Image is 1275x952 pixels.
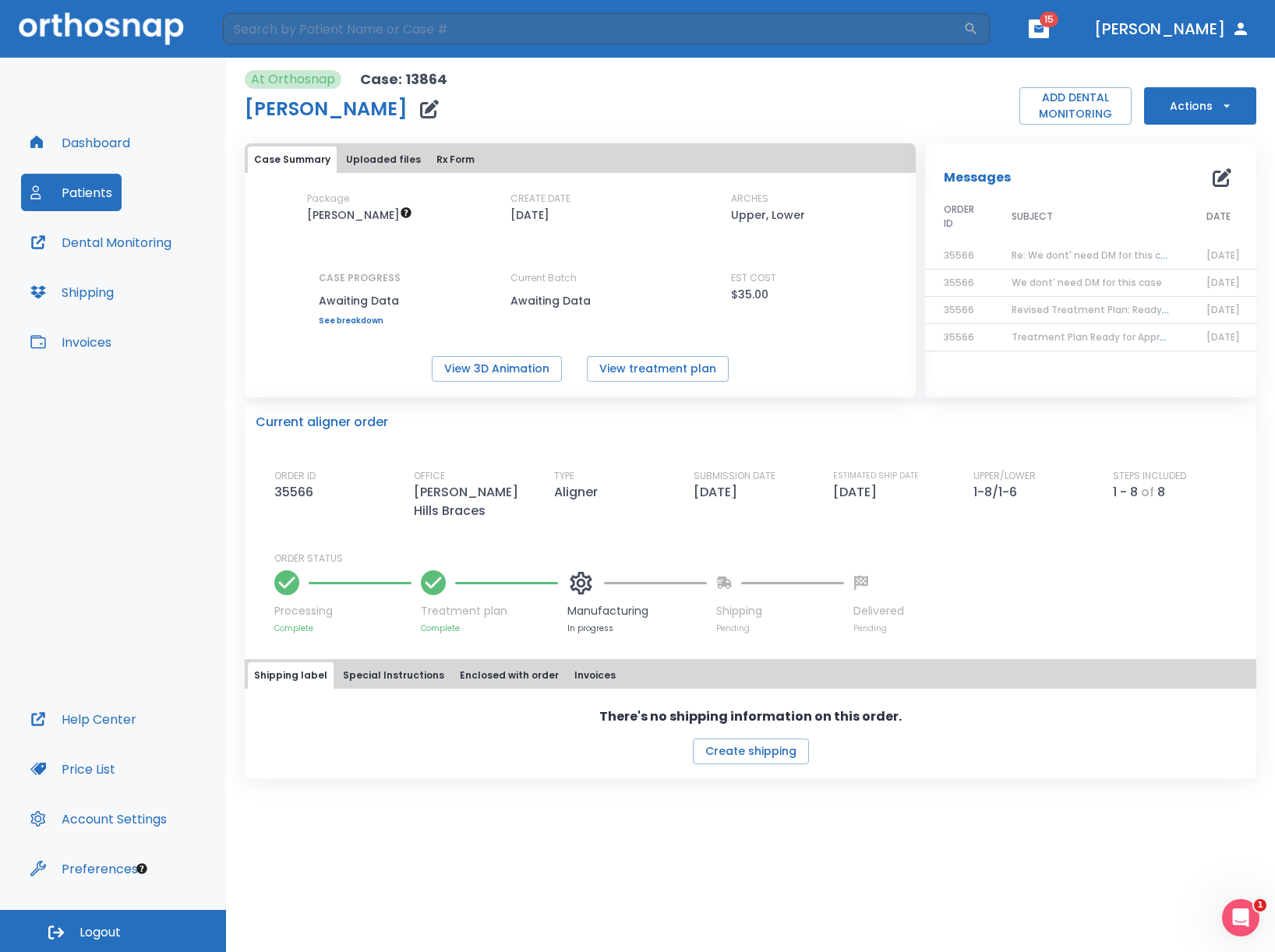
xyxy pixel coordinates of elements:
p: ORDER STATUS [274,552,1245,566]
p: Aligner [554,483,604,502]
button: Shipping label [248,662,334,689]
button: Invoices [568,662,622,689]
input: Search by Patient Name or Case # [223,13,963,44]
p: Awaiting Data [319,291,401,310]
p: There's no shipping information on this order. [599,707,902,726]
span: SUBJECT [1012,210,1053,224]
a: See breakdown [319,316,401,326]
button: [PERSON_NAME] [1088,15,1256,43]
p: Messages [944,168,1011,187]
p: $35.00 [731,285,768,304]
button: Invoices [21,323,121,361]
p: At Orthosnap [251,70,335,89]
p: 35566 [274,483,320,502]
button: Uploaded files [340,146,427,173]
p: 8 [1157,483,1165,502]
button: View 3D Animation [432,356,562,382]
button: Dashboard [21,124,140,161]
p: In progress [567,622,707,634]
span: [DATE] [1206,330,1240,344]
span: [DATE] [1206,303,1240,316]
p: 1 - 8 [1113,483,1138,502]
button: Account Settings [21,800,176,837]
p: 1-8/1-6 [973,483,1023,502]
span: Re: We dont' need DM for this case [1012,249,1178,262]
p: Processing [274,603,411,619]
p: Case: 13864 [360,70,447,89]
span: Treatment Plan Ready for Approval! [1012,330,1183,344]
div: tabs [248,146,913,173]
p: Complete [274,622,411,634]
p: UPPER/LOWER [973,469,1036,483]
button: Enclosed with order [454,662,565,689]
button: Special Instructions [337,662,450,689]
p: Package [307,192,349,206]
p: ORDER ID [274,469,316,483]
span: 35566 [944,303,974,316]
p: EST COST [731,271,776,285]
p: SUBMISSION DATE [694,469,775,483]
p: TYPE [554,469,574,483]
button: Actions [1144,87,1256,125]
p: Pending [716,622,844,634]
span: 35566 [944,249,974,262]
h1: [PERSON_NAME] [245,100,408,118]
p: Delivered [853,603,904,619]
p: [DATE] [510,206,549,224]
button: Help Center [21,700,146,738]
span: We dont' need DM for this case [1012,276,1162,289]
p: Awaiting Data [510,291,651,310]
span: 1 [1254,899,1266,911]
button: Dental Monitoring [21,224,181,261]
img: Orthosnap [19,12,184,44]
p: of [1141,483,1154,502]
button: Rx Form [430,146,481,173]
p: [PERSON_NAME] Hills Braces [414,483,546,520]
p: OFFICE [414,469,445,483]
p: CASE PROGRESS [319,271,401,285]
span: Revised Treatment Plan: Ready for Approval [1012,303,1222,316]
p: Current Batch [510,271,651,285]
p: Shipping [716,603,844,619]
button: ADD DENTAL MONITORING [1019,87,1132,125]
p: [DATE] [694,483,743,502]
button: Price List [21,750,125,788]
button: Create shipping [693,739,809,764]
span: $35 per aligner [307,207,412,223]
button: Shipping [21,273,123,311]
iframe: Intercom live chat [1222,899,1259,936]
button: Case Summary [248,146,337,173]
div: Tooltip anchor [135,862,149,876]
div: tabs [248,662,1253,689]
p: STEPS INCLUDED [1113,469,1186,483]
button: View treatment plan [587,356,729,382]
button: Patients [21,174,122,211]
p: Treatment plan [421,603,558,619]
p: CREATE DATE [510,192,570,206]
p: Complete [421,622,558,634]
p: Upper, Lower [731,206,805,224]
span: 15 [1040,12,1058,27]
p: Manufacturing [567,603,707,619]
button: Preferences [21,850,147,887]
p: Pending [853,622,904,634]
p: [DATE] [833,483,883,502]
span: DATE [1206,210,1231,224]
span: [DATE] [1206,276,1240,289]
span: ORDER ID [944,203,974,231]
span: [DATE] [1206,249,1240,262]
span: 35566 [944,330,974,344]
span: 35566 [944,276,974,289]
p: ARCHES [731,192,768,206]
span: Logout [79,924,121,941]
p: ESTIMATED SHIP DATE [833,469,919,483]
